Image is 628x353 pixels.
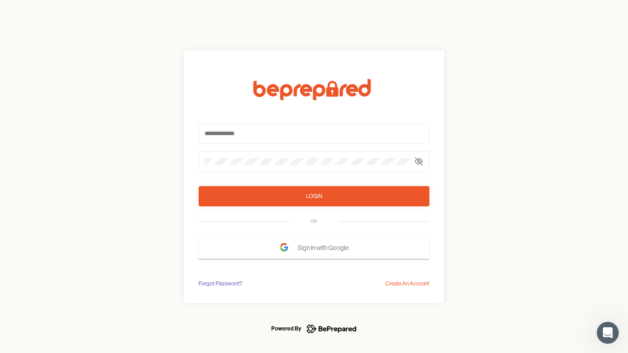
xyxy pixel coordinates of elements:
div: Forgot Password? [199,279,242,288]
button: Sign In with Google [199,237,429,259]
iframe: Intercom live chat [597,322,619,344]
div: Create An Account [385,279,429,288]
span: Sign In with Google [297,239,353,256]
button: Login [199,186,429,206]
div: OR [311,218,317,225]
div: Powered By [271,323,301,334]
div: Login [306,192,322,201]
